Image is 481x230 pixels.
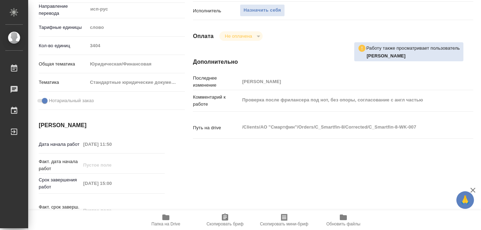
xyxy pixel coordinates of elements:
button: Обновить файлы [314,210,373,230]
button: 🙏 [456,191,474,209]
b: [PERSON_NAME] [367,53,406,58]
p: Комментарий к работе [193,94,240,108]
input: Пустое поле [81,139,142,149]
button: Скопировать мини-бриф [255,210,314,230]
textarea: Проверка после фрилансера под нот, без опоры, согласование с англ частью [240,94,450,106]
input: Пустое поле [81,178,142,188]
span: Обновить файлы [326,222,361,226]
input: Пустое поле [81,205,142,216]
span: Нотариальный заказ [49,97,94,104]
p: Факт. срок заверш. работ [39,204,81,218]
div: Стандартные юридические документы, договоры, уставы [87,76,185,88]
div: Юридическая/Финансовая [87,58,185,70]
p: Дата начала работ [39,141,81,148]
h4: Оплата [193,32,214,41]
p: Факт. дата начала работ [39,158,81,172]
p: Последнее изменение [193,75,240,89]
button: Назначить себя [240,4,285,17]
span: Папка на Drive [151,222,180,226]
p: Путь на drive [193,124,240,131]
button: Папка на Drive [136,210,195,230]
p: Исполнитель [193,7,240,14]
input: Пустое поле [81,160,142,170]
div: слово [87,21,185,33]
h4: [PERSON_NAME] [39,121,165,130]
input: Пустое поле [87,41,185,51]
span: Назначить себя [244,6,281,14]
p: Срок завершения работ [39,176,81,191]
p: Тематика [39,79,87,86]
textarea: /Clients/АО "Смартфин"/Orders/C_Smartfin-8/Corrected/C_Smartfin-8-WK-007 [240,121,450,133]
button: Не оплачена [223,33,254,39]
span: Скопировать мини-бриф [260,222,308,226]
p: Тарифные единицы [39,24,87,31]
span: Скопировать бриф [206,222,243,226]
p: Кол-во единиц [39,42,87,49]
p: Работу также просматривает пользователь [366,45,460,52]
p: Направление перевода [39,3,87,17]
input: Пустое поле [240,76,450,87]
p: Общая тематика [39,61,87,68]
p: Швецова Лариса [367,52,460,60]
span: 🙏 [459,193,471,207]
h4: Дополнительно [193,58,473,66]
button: Скопировать бриф [195,210,255,230]
div: Не оплачена [219,31,263,41]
